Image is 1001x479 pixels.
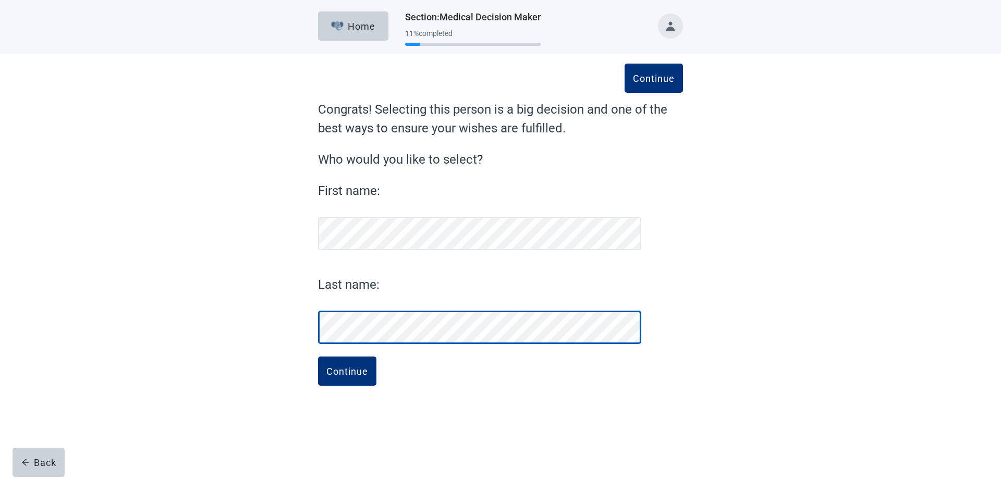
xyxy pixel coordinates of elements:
span: arrow-left [21,458,30,466]
button: arrow-leftBack [13,448,65,477]
h1: Section : Medical Decision Maker [405,10,541,24]
button: Continue [625,64,683,93]
div: Progress section [405,25,541,51]
div: Continue [633,73,675,83]
label: Congrats! Selecting this person is a big decision and one of the best ways to ensure your wishes ... [318,100,683,138]
div: 11 % completed [405,29,541,38]
img: Elephant [331,21,344,31]
div: Continue [326,366,368,376]
button: Toggle account menu [658,14,683,39]
label: Who would you like to select? [318,150,683,169]
div: Back [21,457,56,468]
button: ElephantHome [318,11,388,41]
label: First name: [318,181,641,200]
button: Continue [318,357,376,386]
label: Last name: [318,275,641,294]
div: Home [331,21,376,31]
